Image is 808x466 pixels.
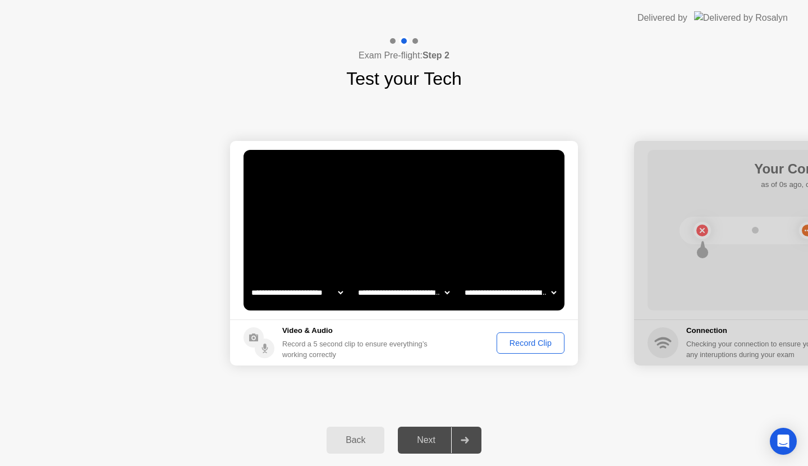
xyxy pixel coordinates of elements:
button: Next [398,427,481,454]
select: Available speakers [356,281,452,304]
div: Record a 5 second clip to ensure everything’s working correctly [282,339,432,360]
img: Delivered by Rosalyn [694,11,788,24]
h5: Video & Audio [282,325,432,336]
div: Back [330,435,381,445]
select: Available microphones [462,281,558,304]
div: Next [401,435,451,445]
div: Open Intercom Messenger [770,428,797,455]
b: Step 2 [423,51,449,60]
div: Record Clip [501,339,561,348]
button: Back [327,427,384,454]
button: Record Clip [497,332,564,354]
h4: Exam Pre-flight: [359,49,449,62]
select: Available cameras [249,281,345,304]
h1: Test your Tech [346,65,462,92]
div: Delivered by [637,11,687,25]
